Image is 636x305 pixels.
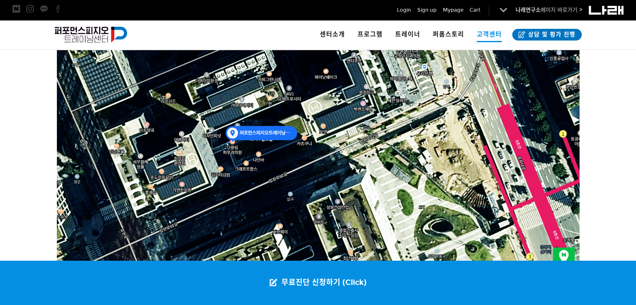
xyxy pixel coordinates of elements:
a: 무료진단 신청하기 (Click) [261,261,375,305]
span: 퍼폼스토리 [433,30,464,38]
span: 고객센터 [477,28,502,42]
a: 상담 및 평가 진행 [512,29,582,41]
strong: 나래연구소 [516,7,541,13]
span: 상담 및 평가 진행 [526,30,575,39]
span: 센터소개 [320,30,345,38]
a: Mypage [443,6,463,14]
a: 퍼폼스토리 [427,20,470,49]
span: 프로그램 [358,30,383,38]
a: 트레이너 [389,20,427,49]
a: Sign up [417,6,437,14]
a: 퍼포먼스 피지오 서울점 지도 [57,26,580,274]
a: 나래연구소페이지 바로가기 > [516,7,582,13]
a: Cart [470,6,480,14]
a: 센터소개 [314,20,351,49]
span: 트레이너 [395,30,420,38]
a: Login [397,6,411,14]
a: 고객센터 [470,20,508,49]
a: 프로그램 [351,20,389,49]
